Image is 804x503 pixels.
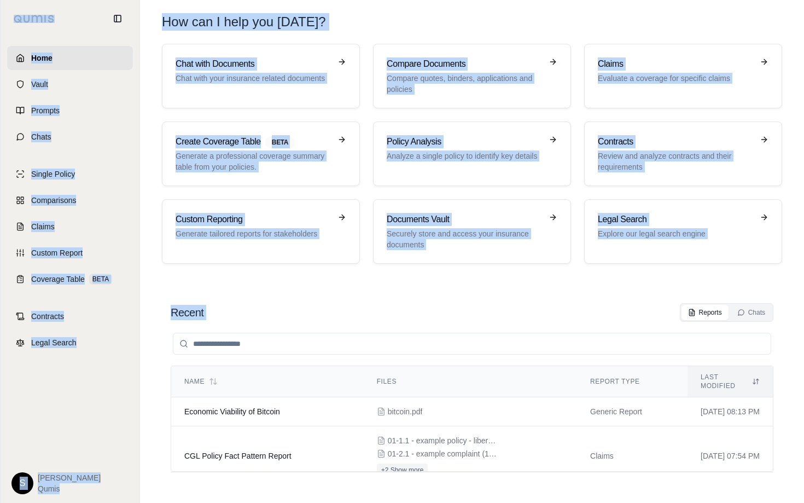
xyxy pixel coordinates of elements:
[737,308,765,317] div: Chats
[7,99,133,123] a: Prompts
[377,464,428,477] button: +2 Show more
[11,472,33,494] div: S
[688,397,773,426] td: [DATE] 08:13 PM
[7,267,133,291] a: Coverage TableBETA
[176,228,331,239] p: Generate tailored reports for stakeholders
[109,10,126,27] button: Collapse sidebar
[265,136,295,148] span: BETA
[7,46,133,70] a: Home
[31,195,76,206] span: Comparisons
[176,135,331,148] h3: Create Coverage Table
[31,247,83,258] span: Custom Report
[31,274,85,285] span: Coverage Table
[38,483,101,494] span: Qumis
[7,125,133,149] a: Chats
[598,151,753,172] p: Review and analyze contracts and their requirements
[171,305,203,320] h2: Recent
[731,305,772,320] button: Chats
[387,73,542,95] p: Compare quotes, binders, applications and policies
[162,199,360,264] a: Custom ReportingGenerate tailored reports for stakeholders
[7,215,133,239] a: Claims
[688,426,773,486] td: [DATE] 07:54 PM
[681,305,729,320] button: Reports
[388,435,497,446] span: 01-1.1 - example policy - liberty CGL 3.pdf
[31,53,53,63] span: Home
[598,228,753,239] p: Explore our legal search engine
[31,169,75,180] span: Single Policy
[7,241,133,265] a: Custom Report
[598,73,753,84] p: Evaluate a coverage for specific claims
[38,472,101,483] span: [PERSON_NAME]
[176,151,331,172] p: Generate a professional coverage summary table from your policies.
[388,406,423,417] span: bitcoin.pdf
[598,135,753,148] h3: Contracts
[387,151,542,161] p: Analyze a single policy to identify key details
[176,57,331,71] h3: Chat with Documents
[688,308,722,317] div: Reports
[184,377,351,386] div: Name
[7,188,133,212] a: Comparisons
[7,331,133,355] a: Legal Search
[387,228,542,250] p: Securely store and access your insurance documents
[14,15,55,23] img: Qumis Logo
[176,73,331,84] p: Chat with your insurance related documents
[373,199,571,264] a: Documents VaultSecurely store and access your insurance documents
[388,448,497,459] span: 01-2.1 - example complaint (1) - slip and fall 3.pdf
[577,397,688,426] td: Generic Report
[176,213,331,226] h3: Custom Reporting
[387,135,542,148] h3: Policy Analysis
[598,213,753,226] h3: Legal Search
[701,373,760,390] div: Last modified
[598,57,753,71] h3: Claims
[162,13,326,31] h1: How can I help you [DATE]?
[162,44,360,108] a: Chat with DocumentsChat with your insurance related documents
[184,452,292,460] span: CGL Policy Fact Pattern Report
[31,79,48,90] span: Vault
[31,221,55,232] span: Claims
[584,199,782,264] a: Legal SearchExplore our legal search engine
[184,407,280,416] span: Economic Viability of Bitcoin
[7,162,133,186] a: Single Policy
[373,122,571,186] a: Policy AnalysisAnalyze a single policy to identify key details
[584,44,782,108] a: ClaimsEvaluate a coverage for specific claims
[31,337,77,348] span: Legal Search
[7,304,133,328] a: Contracts
[584,122,782,186] a: ContractsReview and analyze contracts and their requirements
[162,122,360,186] a: Create Coverage TableBETAGenerate a professional coverage summary table from your policies.
[89,274,112,285] span: BETA
[577,366,688,397] th: Report Type
[373,44,571,108] a: Compare DocumentsCompare quotes, binders, applications and policies
[364,366,577,397] th: Files
[7,72,133,96] a: Vault
[577,426,688,486] td: Claims
[31,105,60,116] span: Prompts
[31,131,51,142] span: Chats
[387,57,542,71] h3: Compare Documents
[387,213,542,226] h3: Documents Vault
[31,311,64,322] span: Contracts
